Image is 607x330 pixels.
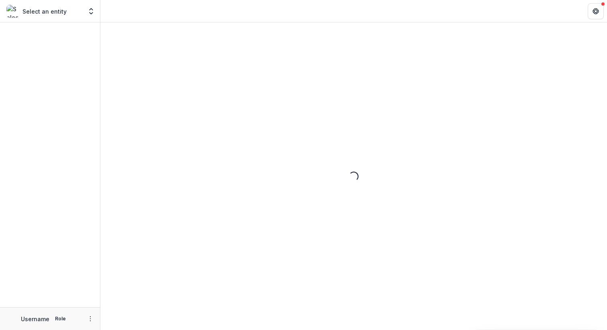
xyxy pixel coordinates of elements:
[22,7,67,16] p: Select an entity
[21,315,49,323] p: Username
[588,3,604,19] button: Get Help
[86,314,95,324] button: More
[6,5,19,18] img: Select an entity
[86,3,97,19] button: Open entity switcher
[53,315,68,322] p: Role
